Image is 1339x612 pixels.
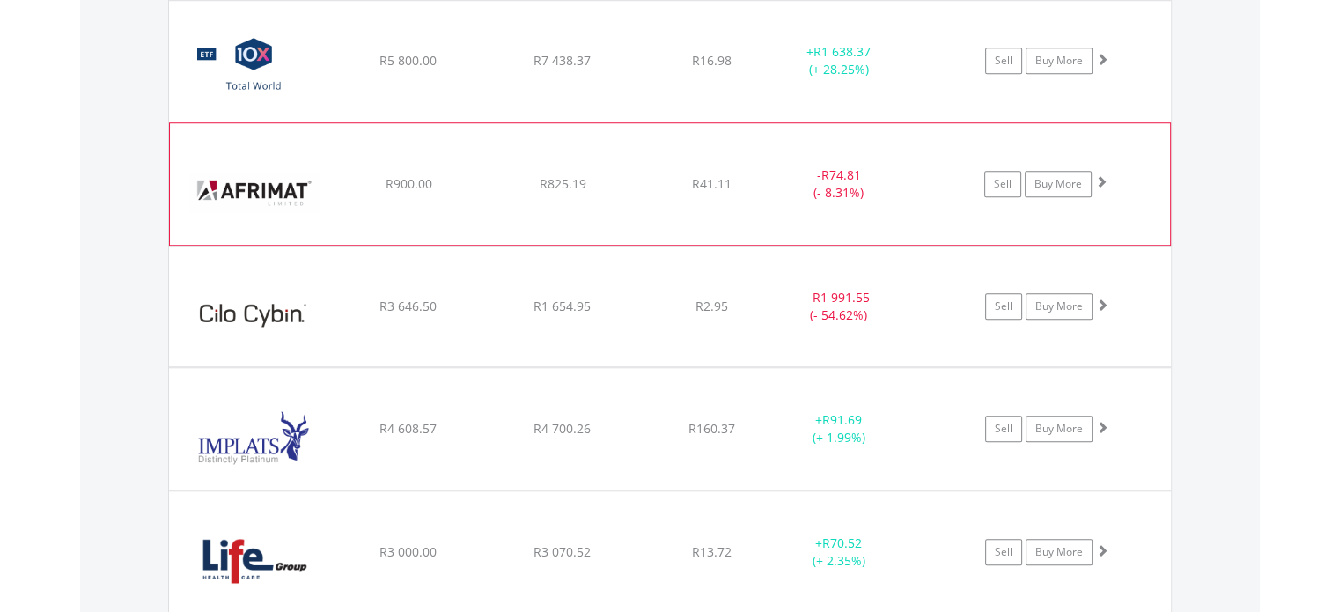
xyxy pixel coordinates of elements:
div: - (- 54.62%) [773,289,906,324]
span: R1 654.95 [533,298,591,314]
span: R4 700.26 [533,420,591,437]
span: R5 800.00 [379,52,437,69]
div: - (- 8.31%) [772,166,904,202]
a: Sell [985,539,1022,565]
div: + (+ 1.99%) [773,411,906,446]
span: R3 070.52 [533,543,591,560]
span: R2.95 [695,298,728,314]
span: R4 608.57 [379,420,437,437]
img: EQU.ZA.GLOBAL.png [178,23,329,117]
span: R74.81 [820,166,860,183]
img: EQU.ZA.AFT.png [179,145,330,240]
span: R3 646.50 [379,298,437,314]
span: R41.11 [692,175,732,192]
a: Sell [985,48,1022,74]
img: EQU.ZA.IMP.png [178,390,329,485]
span: R70.52 [822,535,862,551]
img: EQU.ZA.CCC.png [178,269,329,363]
a: Buy More [1026,293,1093,320]
div: + (+ 2.35%) [773,535,906,570]
span: R16.98 [692,52,732,69]
a: Buy More [1026,48,1093,74]
span: R1 638.37 [813,43,871,60]
span: R91.69 [822,411,862,428]
a: Sell [985,416,1022,442]
a: Buy More [1026,539,1093,565]
span: R160.37 [688,420,735,437]
span: R900.00 [385,175,431,192]
img: EQU.ZA.LHC.png [178,513,329,608]
div: + (+ 28.25%) [773,43,906,78]
a: Buy More [1025,171,1092,197]
a: Buy More [1026,416,1093,442]
span: R13.72 [692,543,732,560]
a: Sell [984,171,1021,197]
span: R825.19 [539,175,585,192]
a: Sell [985,293,1022,320]
span: R3 000.00 [379,543,437,560]
span: R7 438.37 [533,52,591,69]
span: R1 991.55 [813,289,870,306]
